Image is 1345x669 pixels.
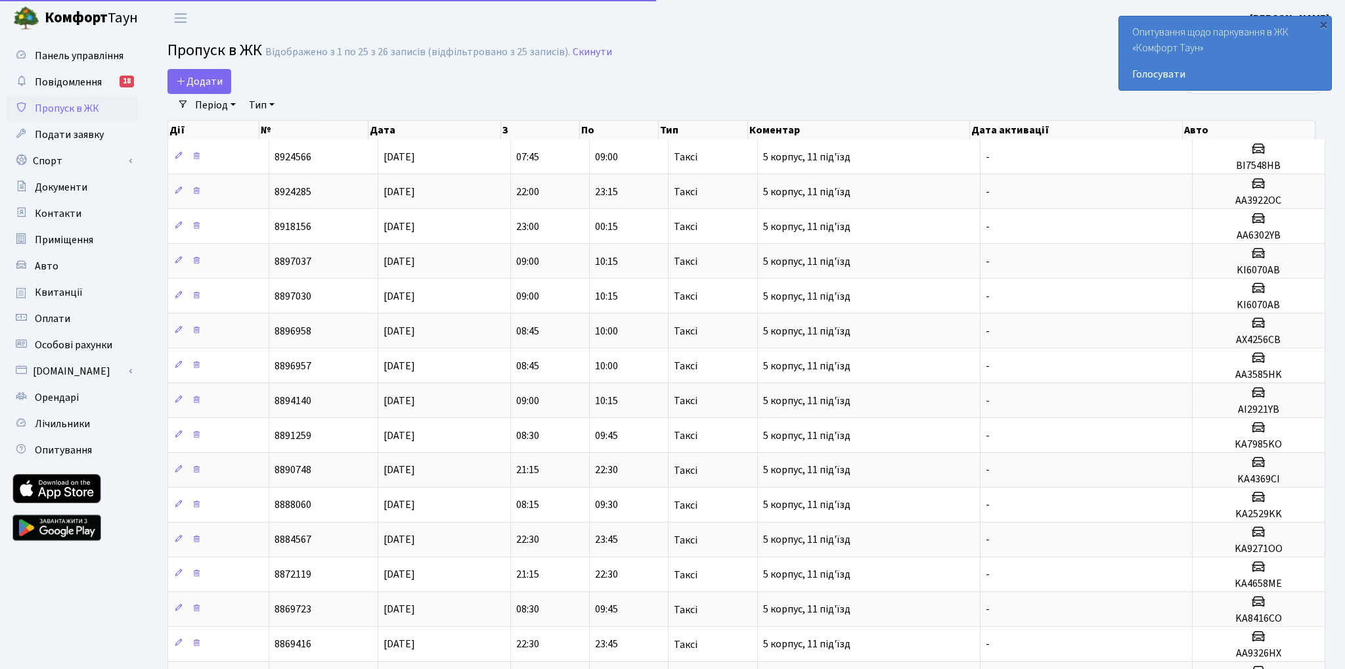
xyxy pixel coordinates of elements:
[275,254,311,269] span: 8897037
[275,185,311,199] span: 8924285
[7,253,138,279] a: Авто
[763,254,850,269] span: 5 корпус, 11 під'їзд
[1250,11,1329,26] b: [PERSON_NAME]
[35,259,58,273] span: Авто
[1198,473,1319,486] h5: KA4369CI
[35,390,79,405] span: Орендарі
[516,533,539,547] span: 22:30
[7,95,138,122] a: Пропуск в ЖК
[763,185,850,199] span: 5 корпус, 11 під'їзд
[516,254,539,269] span: 09:00
[986,603,990,617] span: -
[35,338,112,352] span: Особові рахунки
[13,5,39,32] img: logo.png
[35,285,83,300] span: Квитанції
[275,219,311,234] span: 8918156
[595,254,618,269] span: 10:15
[7,227,138,253] a: Приміщення
[595,498,618,513] span: 09:30
[244,94,280,116] a: Тип
[7,200,138,227] a: Контакти
[190,94,241,116] a: Період
[384,394,415,408] span: [DATE]
[674,256,697,267] span: Таксі
[275,533,311,547] span: 8884567
[516,150,539,164] span: 07:45
[1198,404,1319,416] h5: AI2921YB
[1132,66,1318,82] a: Голосувати
[7,306,138,332] a: Оплати
[986,219,990,234] span: -
[1198,543,1319,555] h5: KA9271OO
[1198,229,1319,242] h5: AA6302YB
[275,289,311,304] span: 8897030
[595,637,618,652] span: 23:45
[384,568,415,582] span: [DATE]
[763,533,850,547] span: 5 корпус, 11 під'їзд
[384,254,415,269] span: [DATE]
[1198,438,1319,451] h5: KA7985KO
[674,326,697,336] span: Таксі
[986,324,990,338] span: -
[516,637,539,652] span: 22:30
[275,463,311,478] span: 8890748
[167,69,231,94] a: Додати
[763,150,850,164] span: 5 корпус, 11 під'їзд
[7,148,138,174] a: Спорт
[986,359,990,373] span: -
[595,428,618,443] span: 09:45
[516,498,539,513] span: 08:15
[970,121,1182,139] th: Дата активації
[35,206,81,221] span: Контакти
[1317,18,1330,31] div: ×
[763,568,850,582] span: 5 корпус, 11 під'їзд
[35,127,104,142] span: Подати заявку
[7,43,138,69] a: Панель управління
[259,121,368,139] th: №
[275,603,311,617] span: 8869723
[516,568,539,582] span: 21:15
[763,603,850,617] span: 5 корпус, 11 під'їзд
[45,7,108,28] b: Комфорт
[384,428,415,443] span: [DATE]
[763,463,850,478] span: 5 корпус, 11 під'їзд
[674,396,697,406] span: Таксі
[986,185,990,199] span: -
[7,174,138,200] a: Документи
[674,361,697,371] span: Таксі
[674,605,697,615] span: Таксі
[516,324,539,338] span: 08:45
[763,498,850,513] span: 5 корпус, 11 під'їзд
[516,603,539,617] span: 08:30
[986,533,990,547] span: -
[986,150,990,164] span: -
[674,187,697,197] span: Таксі
[516,394,539,408] span: 09:00
[1198,578,1319,590] h5: KA4658ME
[275,428,311,443] span: 8891259
[1198,508,1319,520] h5: KA2529KK
[384,185,415,199] span: [DATE]
[674,152,697,162] span: Таксі
[674,291,697,302] span: Таксі
[275,324,311,338] span: 8896958
[595,463,618,478] span: 22:30
[265,46,570,58] div: Відображено з 1 по 25 з 26 записів (відфільтровано з 25 записів).
[763,324,850,338] span: 5 корпус, 11 під'їзд
[7,411,138,437] a: Лічильники
[986,568,990,582] span: -
[1198,160,1319,172] h5: BI7548HB
[659,121,748,139] th: Тип
[501,121,580,139] th: З
[595,219,618,234] span: 00:15
[275,498,311,513] span: 8888060
[7,332,138,358] a: Особові рахунки
[595,289,618,304] span: 10:15
[986,463,990,478] span: -
[1198,334,1319,346] h5: AX4256CВ
[35,101,99,116] span: Пропуск в ЖК
[1198,195,1319,207] h5: AA3922OC
[986,289,990,304] span: -
[516,428,539,443] span: 08:30
[748,121,970,139] th: Коментар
